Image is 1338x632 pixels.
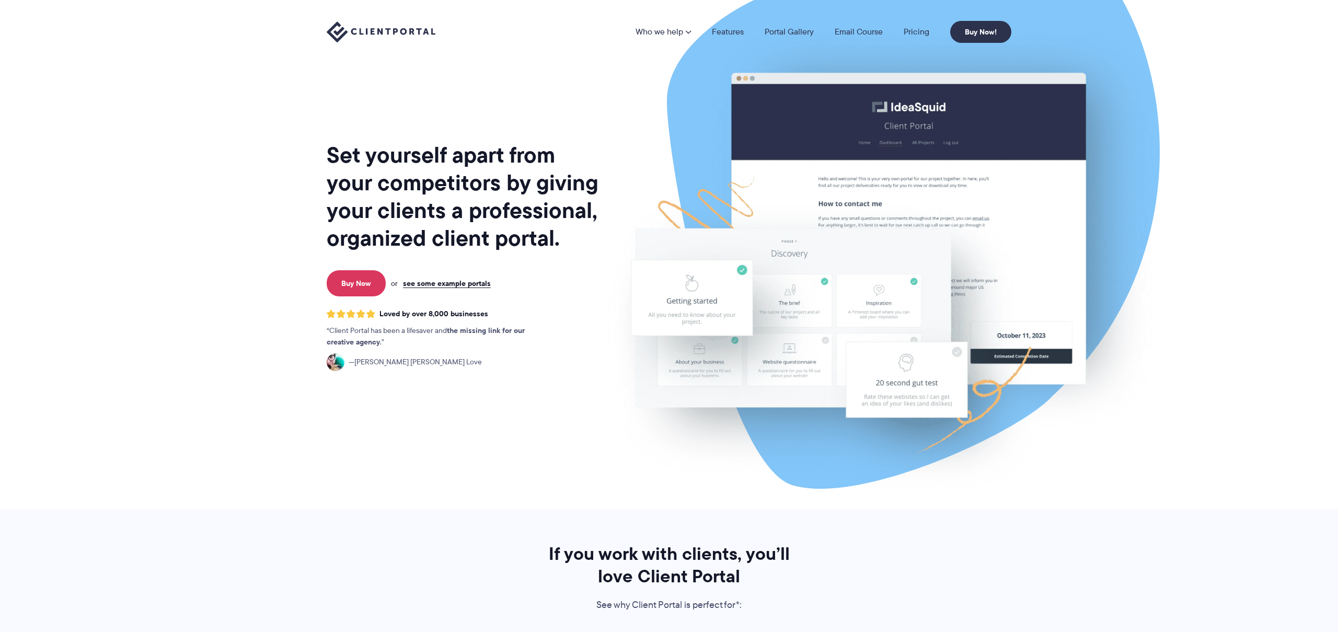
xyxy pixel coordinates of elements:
[534,597,804,613] p: See why Client Portal is perfect for*:
[950,21,1011,43] a: Buy Now!
[327,325,525,348] strong: the missing link for our creative agency
[636,28,691,36] a: Who we help
[391,279,398,288] span: or
[349,357,482,368] span: [PERSON_NAME] [PERSON_NAME] Love
[904,28,929,36] a: Pricing
[327,141,601,252] h1: Set yourself apart from your competitors by giving your clients a professional, organized client ...
[327,325,546,348] p: Client Portal has been a lifesaver and .
[534,543,804,588] h2: If you work with clients, you’ll love Client Portal
[379,309,488,318] span: Loved by over 8,000 businesses
[712,28,744,36] a: Features
[765,28,814,36] a: Portal Gallery
[835,28,883,36] a: Email Course
[327,270,386,296] a: Buy Now
[403,279,491,288] a: see some example portals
